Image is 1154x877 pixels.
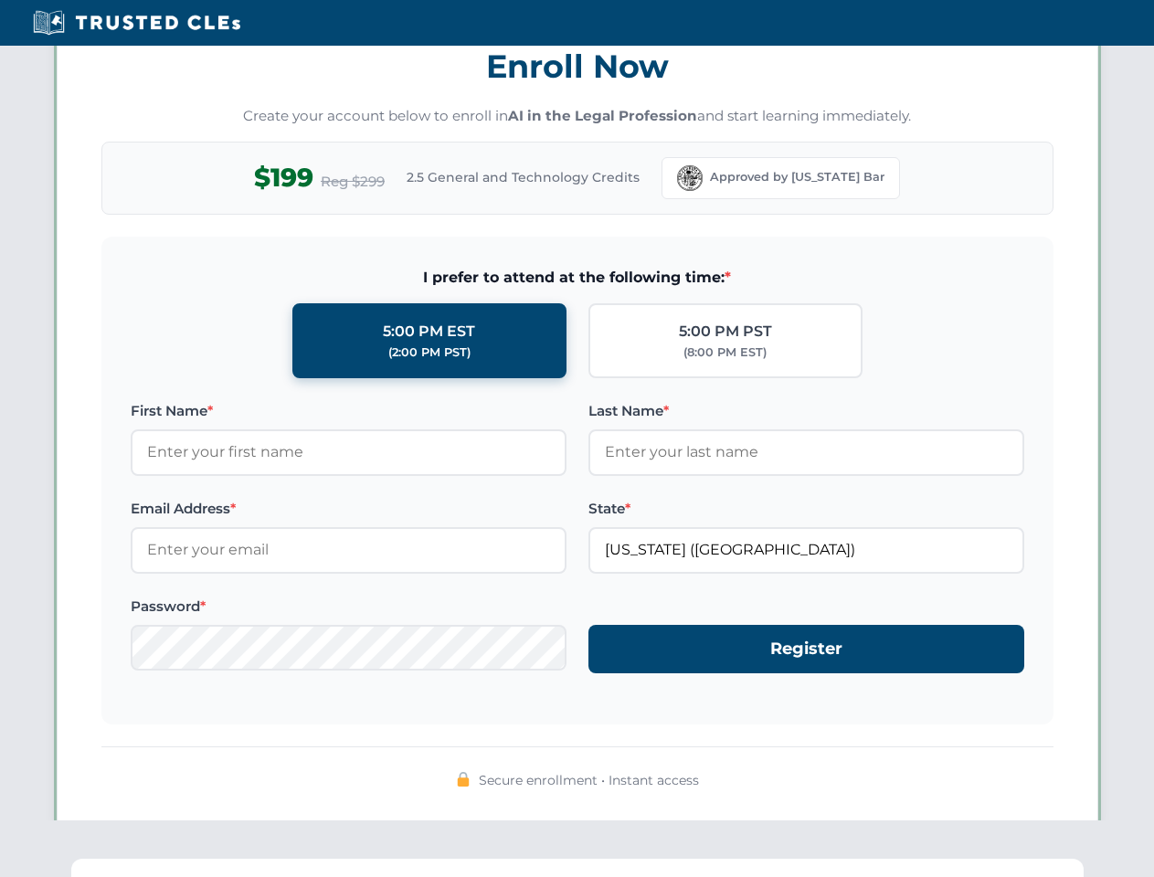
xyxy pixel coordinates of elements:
[588,400,1024,422] label: Last Name
[588,625,1024,673] button: Register
[588,429,1024,475] input: Enter your last name
[131,596,566,618] label: Password
[508,107,697,124] strong: AI in the Legal Profession
[479,770,699,790] span: Secure enrollment • Instant access
[679,320,772,343] div: 5:00 PM PST
[456,772,471,787] img: 🔒
[131,429,566,475] input: Enter your first name
[27,9,246,37] img: Trusted CLEs
[383,320,475,343] div: 5:00 PM EST
[588,498,1024,520] label: State
[131,266,1024,290] span: I prefer to attend at the following time:
[407,167,640,187] span: 2.5 General and Technology Credits
[101,37,1053,95] h3: Enroll Now
[321,171,385,193] span: Reg $299
[588,527,1024,573] input: Florida (FL)
[254,157,313,198] span: $199
[388,343,471,362] div: (2:00 PM PST)
[131,527,566,573] input: Enter your email
[131,400,566,422] label: First Name
[131,498,566,520] label: Email Address
[710,168,884,186] span: Approved by [US_STATE] Bar
[683,343,767,362] div: (8:00 PM EST)
[101,106,1053,127] p: Create your account below to enroll in and start learning immediately.
[677,165,703,191] img: Florida Bar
